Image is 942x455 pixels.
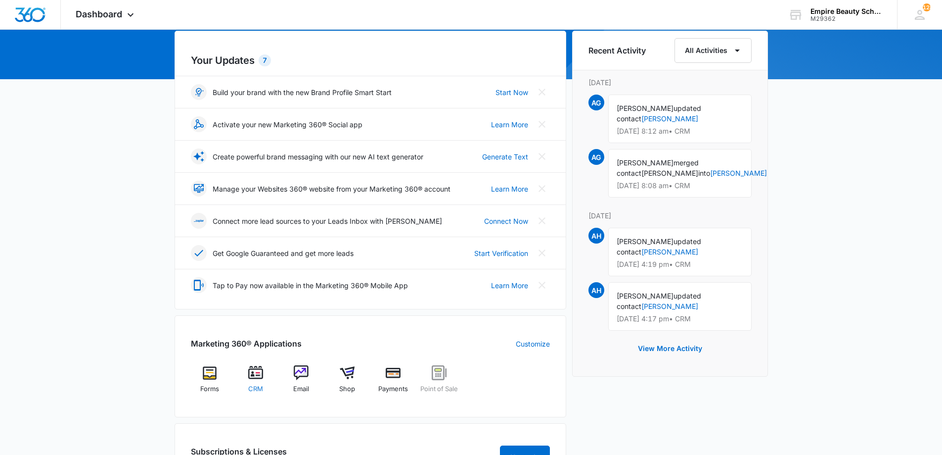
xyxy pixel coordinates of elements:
[482,152,528,162] a: Generate Text
[534,116,550,132] button: Close
[810,7,883,15] div: account name
[588,149,604,165] span: AG
[282,365,320,401] a: Email
[588,282,604,298] span: AH
[588,95,604,110] span: AG
[923,3,931,11] div: notifications count
[641,114,698,123] a: [PERSON_NAME]
[328,365,366,401] a: Shop
[534,181,550,197] button: Close
[200,384,219,394] span: Forms
[923,3,931,11] span: 128
[588,77,752,88] p: [DATE]
[191,338,302,350] h2: Marketing 360® Applications
[617,182,743,189] p: [DATE] 8:08 am • CRM
[474,248,528,258] a: Start Verification
[420,365,458,401] a: Point of Sale
[213,216,442,226] p: Connect more lead sources to your Leads Inbox with [PERSON_NAME]
[516,339,550,349] a: Customize
[76,9,122,19] span: Dashboard
[534,277,550,293] button: Close
[588,228,604,244] span: AH
[617,104,673,112] span: [PERSON_NAME]
[213,119,362,130] p: Activate your new Marketing 360® Social app
[191,365,229,401] a: Forms
[617,158,673,167] span: [PERSON_NAME]
[191,53,550,68] h2: Your Updates
[213,280,408,291] p: Tap to Pay now available in the Marketing 360® Mobile App
[378,384,408,394] span: Payments
[213,248,354,258] p: Get Google Guaranteed and get more leads
[534,84,550,100] button: Close
[420,384,458,394] span: Point of Sale
[641,169,698,177] span: [PERSON_NAME]
[628,337,712,360] button: View More Activity
[617,315,743,322] p: [DATE] 4:17 pm • CRM
[617,292,673,300] span: [PERSON_NAME]
[374,365,412,401] a: Payments
[810,15,883,22] div: account id
[491,119,528,130] a: Learn More
[534,149,550,164] button: Close
[534,213,550,229] button: Close
[617,261,743,268] p: [DATE] 4:19 pm • CRM
[484,216,528,226] a: Connect Now
[641,302,698,310] a: [PERSON_NAME]
[617,128,743,135] p: [DATE] 8:12 am • CRM
[259,54,271,66] div: 7
[213,152,423,162] p: Create powerful brand messaging with our new AI text generator
[213,184,450,194] p: Manage your Websites 360® website from your Marketing 360® account
[293,384,309,394] span: Email
[710,169,767,177] a: [PERSON_NAME]
[641,248,698,256] a: [PERSON_NAME]
[248,384,263,394] span: CRM
[491,184,528,194] a: Learn More
[339,384,355,394] span: Shop
[236,365,274,401] a: CRM
[617,237,673,246] span: [PERSON_NAME]
[588,210,752,221] p: [DATE]
[213,87,392,98] p: Build your brand with the new Brand Profile Smart Start
[495,87,528,98] a: Start Now
[491,280,528,291] a: Learn More
[674,38,752,63] button: All Activities
[534,245,550,261] button: Close
[588,45,646,56] h6: Recent Activity
[698,169,710,177] span: into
